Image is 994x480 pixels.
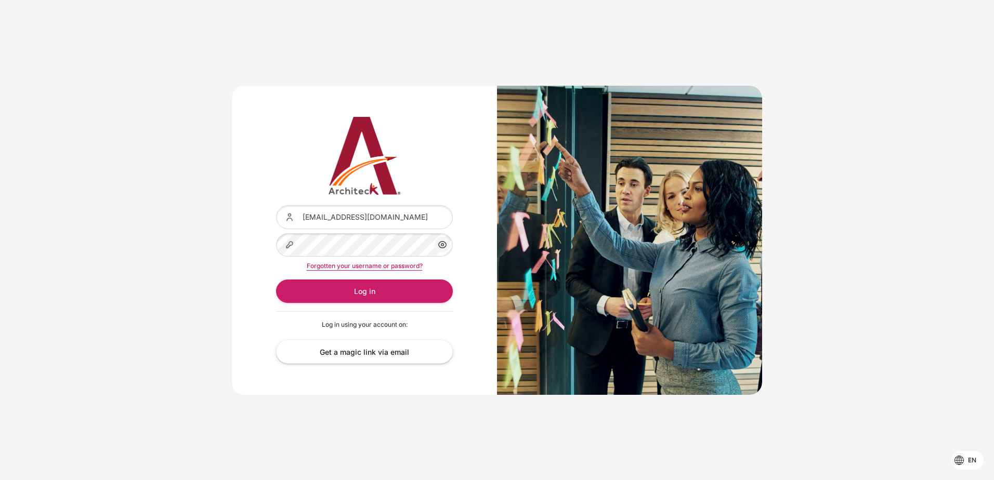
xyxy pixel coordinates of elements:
p: Log in using your account on: [276,320,453,329]
button: Languages [951,451,984,470]
input: Username or email [276,205,453,229]
span: en [968,456,976,465]
a: Get a magic link via email [276,340,453,363]
button: Log in [276,279,453,303]
a: Architeck 12 Architeck 12 [276,117,453,195]
a: Forgotten your username or password? [307,262,423,270]
img: Architeck 12 [276,117,453,195]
